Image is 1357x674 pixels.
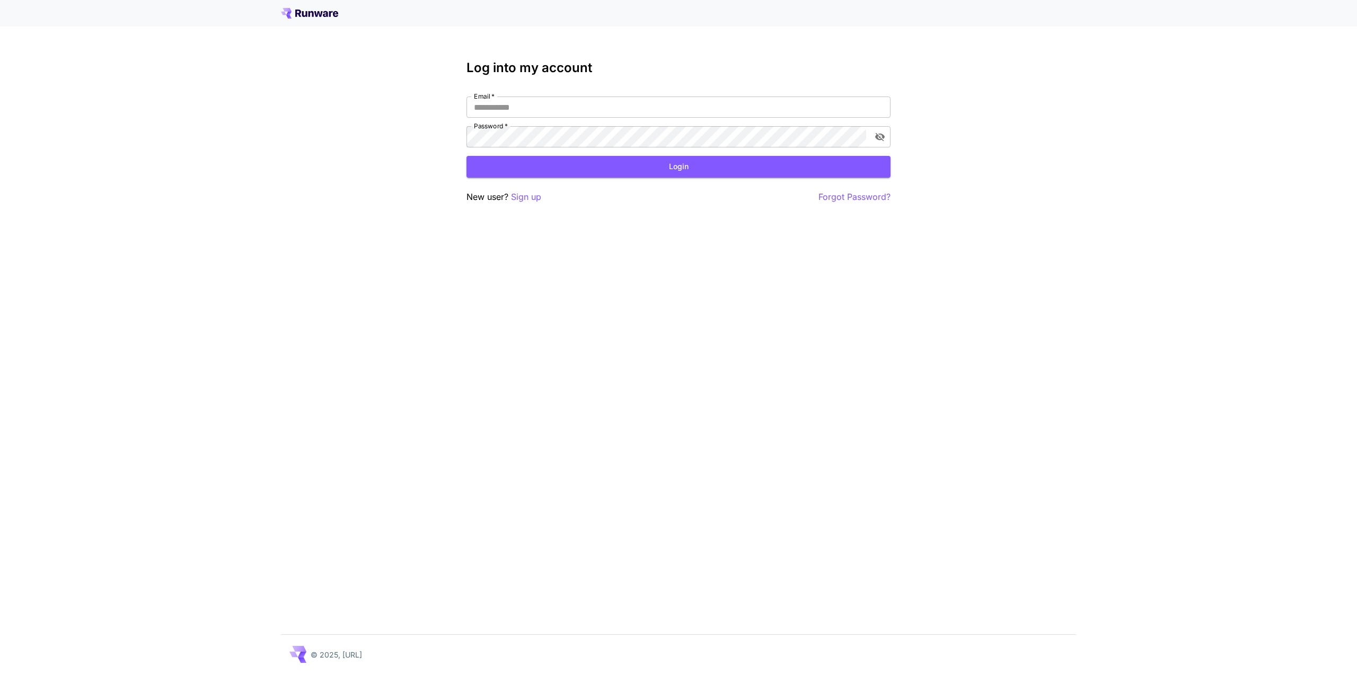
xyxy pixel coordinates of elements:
[311,649,362,660] p: © 2025, [URL]
[870,127,889,146] button: toggle password visibility
[474,92,495,101] label: Email
[818,190,891,204] button: Forgot Password?
[511,190,541,204] button: Sign up
[466,60,891,75] h3: Log into my account
[466,156,891,178] button: Login
[474,121,508,130] label: Password
[466,190,541,204] p: New user?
